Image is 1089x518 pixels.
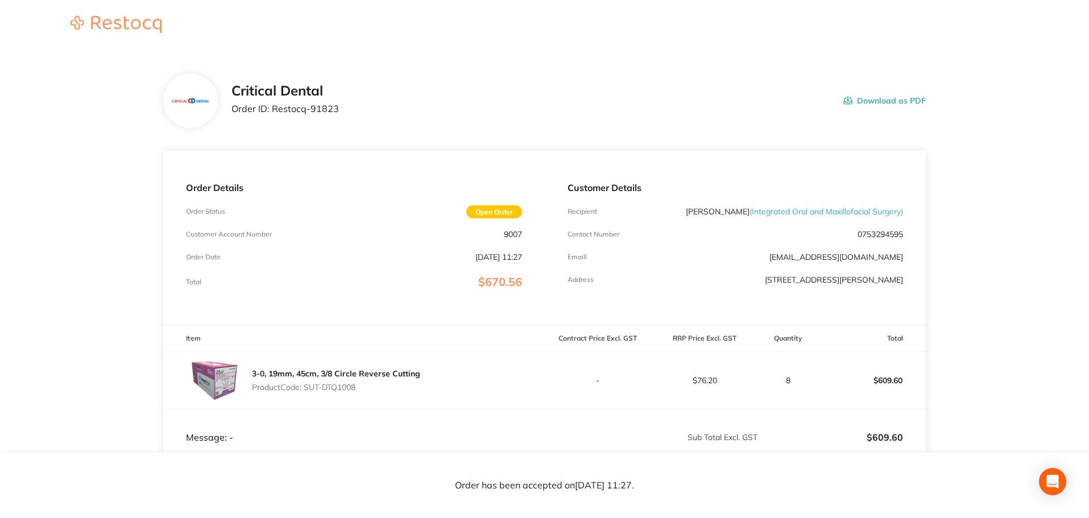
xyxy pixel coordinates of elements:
[252,368,420,379] a: 3-0, 19mm, 45cm, 3/8 Circle Reverse Cutting
[758,325,819,352] th: Quantity
[843,83,926,118] button: Download as PDF
[545,433,757,442] p: Sub Total Excl. GST
[466,205,522,218] span: Open Order
[819,325,926,352] th: Total
[504,230,522,239] p: 9007
[163,325,544,352] th: Item
[686,207,903,216] p: [PERSON_NAME]
[186,278,201,286] p: Total
[1039,468,1066,495] div: Open Intercom Messenger
[186,352,243,409] img: ZGh2NXgyaA
[231,103,339,114] p: Order ID: Restocq- 91823
[186,230,272,238] p: Customer Account Number
[750,206,903,217] span: ( Integrated Oral and Maxillofacial Surgery )
[769,252,903,262] a: [EMAIL_ADDRESS][DOMAIN_NAME]
[568,208,597,216] p: Recipient
[455,480,634,491] p: Order has been accepted on [DATE] 11:27 .
[252,383,420,392] p: Product Code: SUT-DTQ1008
[568,183,903,193] p: Customer Details
[759,432,903,442] p: $609.60
[759,376,818,385] p: 8
[819,367,925,394] p: $609.60
[478,275,522,289] span: $670.56
[172,97,209,105] img: YXZldDgzMQ
[163,409,544,443] td: Message: -
[568,230,619,238] p: Contact Number
[231,83,339,99] h2: Critical Dental
[651,325,758,352] th: RRP Price Excl. GST
[858,230,903,239] p: 0753294595
[545,325,652,352] th: Contract Price Excl. GST
[475,252,522,262] p: [DATE] 11:27
[545,376,651,385] p: -
[568,253,587,261] p: Emaill
[186,253,221,261] p: Order Date
[765,275,903,284] p: [STREET_ADDRESS][PERSON_NAME]
[568,276,594,284] p: Address
[59,16,173,33] img: Restocq logo
[652,376,757,385] p: $76.20
[759,452,903,462] p: $60.96
[59,16,173,35] a: Restocq logo
[186,208,225,216] p: Order Status
[186,183,521,193] p: Order Details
